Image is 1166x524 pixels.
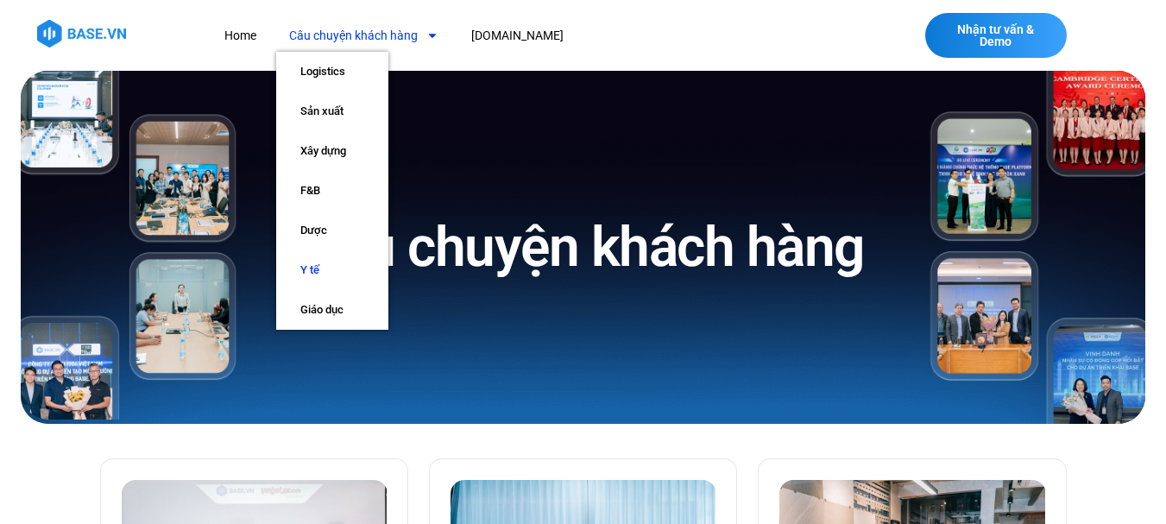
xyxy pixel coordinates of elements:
a: Dược [276,211,388,250]
h1: Câu chuyện khách hàng [302,211,864,283]
a: Home [211,20,269,52]
a: Y tế [276,250,388,290]
span: Nhận tư vấn & Demo [942,23,1049,47]
nav: Menu [211,20,832,52]
a: F&B [276,171,388,211]
a: Logistics [276,52,388,92]
ul: Câu chuyện khách hàng [276,52,388,330]
a: [DOMAIN_NAME] [458,20,577,52]
a: Giáo dục [276,290,388,330]
a: Nhận tư vấn & Demo [925,13,1067,58]
a: Sản xuất [276,92,388,131]
a: Câu chuyện khách hàng [276,20,451,52]
a: Xây dựng [276,131,388,171]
